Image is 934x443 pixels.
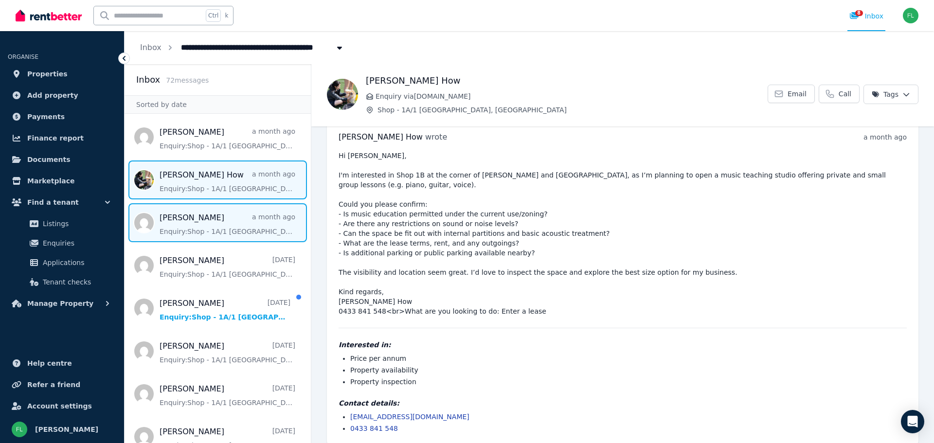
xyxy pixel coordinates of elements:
[43,276,108,288] span: Tenant checks
[12,272,112,292] a: Tenant checks
[901,410,924,433] div: Open Intercom Messenger
[160,255,295,279] a: [PERSON_NAME][DATE]Enquiry:Shop - 1A/1 [GEOGRAPHIC_DATA], [GEOGRAPHIC_DATA].
[819,85,860,103] a: Call
[160,212,295,236] a: [PERSON_NAME]a month agoEnquiry:Shop - 1A/1 [GEOGRAPHIC_DATA], [GEOGRAPHIC_DATA].
[8,375,116,394] a: Refer a friend
[350,413,469,421] a: [EMAIL_ADDRESS][DOMAIN_NAME]
[366,74,768,88] h1: [PERSON_NAME] How
[140,43,162,52] a: Inbox
[327,79,358,110] img: Michelle How
[27,111,65,123] span: Payments
[206,9,221,22] span: Ctrl
[350,354,907,363] li: Price per annum
[27,132,84,144] span: Finance report
[849,11,883,21] div: Inbox
[160,169,295,194] a: [PERSON_NAME] Howa month agoEnquiry:Shop - 1A/1 [GEOGRAPHIC_DATA], [GEOGRAPHIC_DATA].
[863,85,918,104] button: Tags
[903,8,918,23] img: Farrel Lazarus
[12,253,112,272] a: Applications
[16,8,82,23] img: RentBetter
[12,233,112,253] a: Enquiries
[855,10,863,16] span: 8
[8,150,116,169] a: Documents
[27,357,72,369] span: Help centre
[225,12,228,19] span: k
[12,214,112,233] a: Listings
[377,105,768,115] span: Shop - 1A/1 [GEOGRAPHIC_DATA], [GEOGRAPHIC_DATA]
[27,196,79,208] span: Find a tenant
[43,237,108,249] span: Enquiries
[8,294,116,313] button: Manage Property
[339,398,907,408] h4: Contact details:
[768,85,815,103] a: Email
[8,53,38,60] span: ORGANISE
[839,89,851,99] span: Call
[43,218,108,230] span: Listings
[8,396,116,416] a: Account settings
[125,31,360,64] nav: Breadcrumb
[350,425,398,432] a: 0433 841 548
[125,95,311,114] div: Sorted by date
[27,154,71,165] span: Documents
[350,365,907,375] li: Property availability
[27,379,80,390] span: Refer a friend
[339,340,907,350] h4: Interested in:
[8,128,116,148] a: Finance report
[166,76,209,84] span: 72 message s
[8,354,116,373] a: Help centre
[350,377,907,387] li: Property inspection
[339,132,423,142] span: [PERSON_NAME] How
[35,424,98,435] span: [PERSON_NAME]
[425,132,447,142] span: wrote
[339,151,907,316] pre: Hi [PERSON_NAME], I'm interested in Shop 1B at the corner of [PERSON_NAME] and [GEOGRAPHIC_DATA],...
[27,175,74,187] span: Marketplace
[8,86,116,105] a: Add property
[376,91,768,101] span: Enquiry via [DOMAIN_NAME]
[27,68,68,80] span: Properties
[43,257,108,268] span: Applications
[8,193,116,212] button: Find a tenant
[160,126,295,151] a: [PERSON_NAME]a month agoEnquiry:Shop - 1A/1 [GEOGRAPHIC_DATA], [GEOGRAPHIC_DATA].
[12,422,27,437] img: Farrel Lazarus
[863,133,907,141] time: a month ago
[27,89,78,101] span: Add property
[27,298,93,309] span: Manage Property
[8,107,116,126] a: Payments
[136,73,160,87] h2: Inbox
[160,383,295,408] a: [PERSON_NAME][DATE]Enquiry:Shop - 1A/1 [GEOGRAPHIC_DATA], [GEOGRAPHIC_DATA].
[8,64,116,84] a: Properties
[788,89,807,99] span: Email
[27,400,92,412] span: Account settings
[160,298,290,322] a: [PERSON_NAME][DATE]Enquiry:Shop - 1A/1 [GEOGRAPHIC_DATA], [GEOGRAPHIC_DATA].
[872,89,898,99] span: Tags
[8,171,116,191] a: Marketplace
[160,340,295,365] a: [PERSON_NAME][DATE]Enquiry:Shop - 1A/1 [GEOGRAPHIC_DATA], [GEOGRAPHIC_DATA].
